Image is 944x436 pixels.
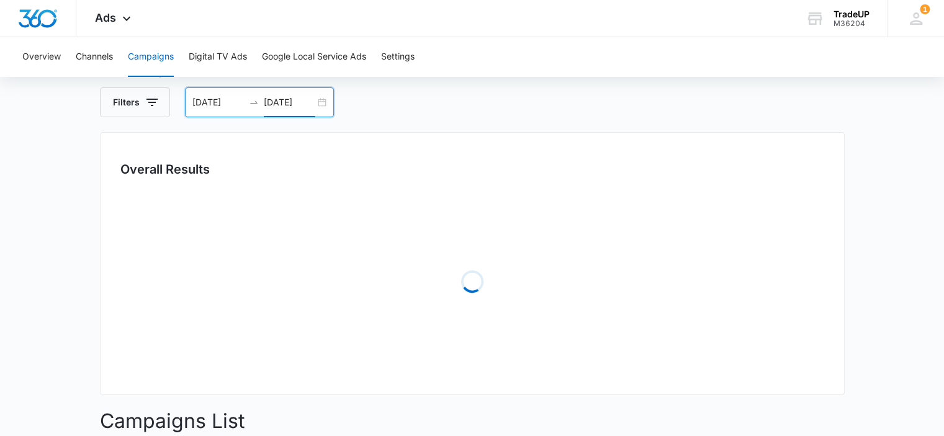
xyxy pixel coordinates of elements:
[76,37,113,77] button: Channels
[381,37,415,77] button: Settings
[264,96,315,109] input: End date
[920,4,930,14] div: notifications count
[95,11,116,24] span: Ads
[100,406,845,436] p: Campaigns List
[22,37,61,77] button: Overview
[120,160,210,179] h3: Overall Results
[249,97,259,107] span: to
[834,9,870,19] div: account name
[100,87,170,117] button: Filters
[128,37,174,77] button: Campaigns
[834,19,870,28] div: account id
[189,37,247,77] button: Digital TV Ads
[920,4,930,14] span: 1
[192,96,244,109] input: Start date
[262,37,366,77] button: Google Local Service Ads
[249,97,259,107] span: swap-right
